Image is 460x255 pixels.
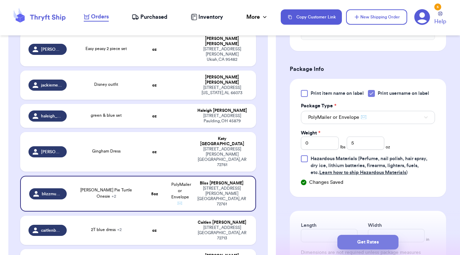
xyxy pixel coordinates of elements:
[132,13,167,21] a: Purchased
[301,111,435,124] button: PolyMailer or Envelope ✉️
[311,156,357,161] span: Hazardous Materials
[191,13,223,21] a: Inventory
[311,156,427,175] span: (Perfume, nail polish, hair spray, dry ice, lithium batteries, firearms, lighters, fuels, etc. )
[91,13,109,21] span: Orders
[152,83,157,87] strong: oz
[92,149,121,153] span: Gingham Dress
[378,90,429,97] span: Print username on label
[197,225,248,241] div: [STREET_ADDRESS] [GEOGRAPHIC_DATA] , AR 72713
[340,144,345,150] span: lbs
[346,9,407,25] button: New Shipping Order
[386,144,390,150] span: oz
[197,85,248,96] div: [STREET_ADDRESS] [US_STATE] , AL 66073
[41,149,63,155] span: [PERSON_NAME].n.[GEOGRAPHIC_DATA]
[94,82,118,87] span: Disney outfit
[301,102,336,109] label: Package Type
[41,113,63,119] span: haleigh_noffsinger
[281,9,342,25] button: Copy Customer Link
[368,222,382,229] label: Width
[337,235,399,249] button: Get Rates
[197,181,247,186] div: Bliss [PERSON_NAME]
[309,179,343,186] span: Changes Saved
[117,228,122,232] span: + 2
[198,13,223,21] span: Inventory
[152,47,157,51] strong: oz
[414,9,430,25] a: 5
[301,222,317,229] label: Length
[197,36,248,47] div: [PERSON_NAME] [PERSON_NAME]
[140,13,167,21] span: Purchased
[434,11,446,26] a: Help
[80,188,132,198] span: [PERSON_NAME] Pie Turtle Onesie
[41,228,63,233] span: caitlenbmoorhouse
[197,113,248,124] div: [STREET_ADDRESS] Paulding , OH 45879
[91,228,122,232] span: 2T blue dress
[152,114,157,118] strong: oz
[112,194,116,198] span: + 2
[197,108,248,113] div: Haleigh [PERSON_NAME]
[301,130,320,137] label: Weight
[41,82,63,88] span: jackiemellott-[PERSON_NAME]
[84,13,109,22] a: Orders
[41,47,63,52] span: [PERSON_NAME].albritton_
[197,47,248,62] div: [STREET_ADDRESS][PERSON_NAME] Ukiah , CA 95482
[246,13,268,21] div: More
[290,65,446,73] h3: Package Info
[434,3,441,10] div: 5
[197,75,248,85] div: [PERSON_NAME] [PERSON_NAME]
[151,192,158,196] strong: 5 oz
[152,228,157,232] strong: oz
[319,170,406,175] a: Learn how to ship Hazardous Materials
[197,136,248,147] div: Katy [GEOGRAPHIC_DATA]
[42,191,63,197] span: blizzmunoz
[152,150,157,154] strong: oz
[434,17,446,26] span: Help
[171,182,191,205] span: PolyMailer or Envelope ✉️
[197,147,248,167] div: [STREET_ADDRESS][PERSON_NAME] [GEOGRAPHIC_DATA] , AR 72761
[197,220,248,225] div: Caitlen [PERSON_NAME]
[311,90,364,97] span: Print item name on label
[197,186,247,207] div: [STREET_ADDRESS][PERSON_NAME] [GEOGRAPHIC_DATA] , AR 72761
[91,113,122,117] span: green & blue set
[308,114,367,121] span: PolyMailer or Envelope ✉️
[85,47,127,51] span: Easy peasy 2 piece set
